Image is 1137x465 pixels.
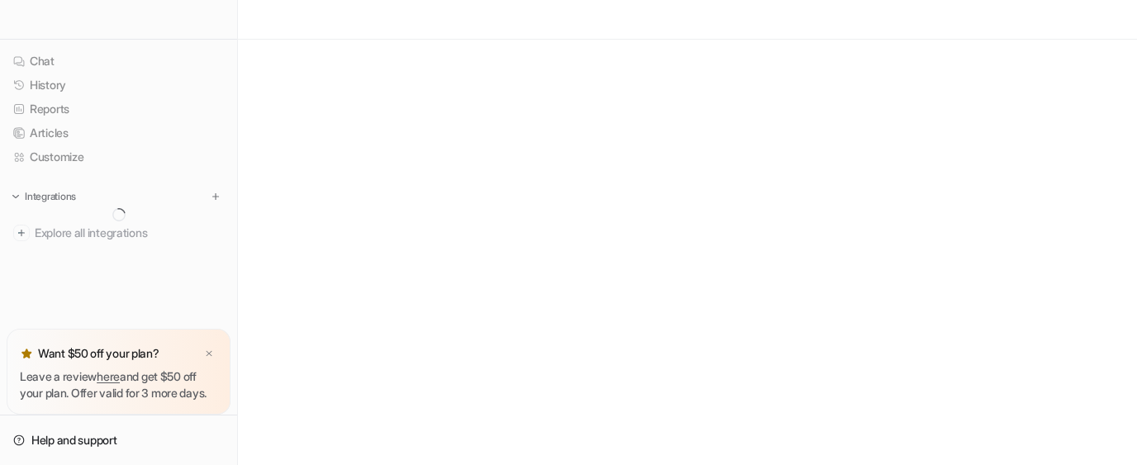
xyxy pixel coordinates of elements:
[7,188,81,205] button: Integrations
[13,225,30,241] img: explore all integrations
[7,74,231,97] a: History
[7,429,231,452] a: Help and support
[7,121,231,145] a: Articles
[97,369,120,383] a: here
[35,220,224,246] span: Explore all integrations
[7,50,231,73] a: Chat
[38,345,159,362] p: Want $50 off your plan?
[7,97,231,121] a: Reports
[10,191,21,202] img: expand menu
[20,368,217,401] p: Leave a review and get $50 off your plan. Offer valid for 3 more days.
[25,190,76,203] p: Integrations
[210,191,221,202] img: menu_add.svg
[7,145,231,168] a: Customize
[204,349,214,359] img: x
[20,347,33,360] img: star
[7,221,231,244] a: Explore all integrations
